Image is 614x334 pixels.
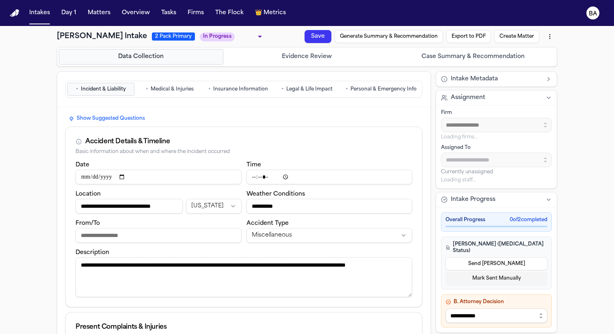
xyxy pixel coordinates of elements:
[441,169,493,175] span: Currently unassigned
[84,6,114,20] button: Matters
[441,153,552,167] input: Assign to staff member
[152,32,195,41] span: 2 Pack Primary
[200,32,235,41] span: In Progress
[441,110,552,116] div: Firm
[335,30,443,43] button: Generate Summary & Recommendation
[158,6,179,20] button: Tasks
[252,6,289,20] button: crownMetrics
[436,91,557,105] button: Assignment
[186,199,241,213] button: Incident state
[136,83,203,96] button: Go to Medical & Injuries
[451,75,498,83] span: Intake Metadata
[451,94,485,102] span: Assignment
[543,29,557,44] button: More actions
[76,191,101,197] label: Location
[76,170,242,184] input: Incident date
[10,9,19,17] img: Finch Logo
[446,30,491,43] button: Export to PDF
[76,250,109,256] label: Description
[273,83,340,96] button: Go to Legal & Life Impact
[451,196,495,204] span: Intake Progress
[76,149,412,155] div: Basic information about when and where the incident occurred
[286,86,333,93] span: Legal & Life Impact
[205,83,272,96] button: Go to Insurance Information
[305,30,331,43] button: Save
[184,6,207,20] button: Firms
[281,85,284,93] span: •
[151,86,194,93] span: Medical & Injuries
[76,322,412,332] div: Present Complaints & Injuries
[441,134,552,140] p: Loading firms...
[436,72,557,86] button: Intake Metadata
[225,49,389,65] button: Go to Evidence Review step
[350,86,417,93] span: Personal & Emergency Info
[246,220,289,226] label: Accident Type
[81,86,126,93] span: Incident & Liability
[57,31,147,42] h1: [PERSON_NAME] Intake
[10,9,19,17] a: Home
[436,192,557,207] button: Intake Progress
[76,162,89,168] label: Date
[208,85,211,93] span: •
[445,299,547,305] h4: B. Attorney Decision
[76,220,100,226] label: From/To
[445,241,547,254] h4: [PERSON_NAME] ([MEDICAL_DATA] Status)
[76,228,242,243] input: From/To destination
[510,217,547,223] span: 0 of 2 completed
[76,85,78,93] span: •
[445,257,547,270] button: Send [PERSON_NAME]
[213,86,268,93] span: Insurance Information
[342,83,420,96] button: Go to Personal & Emergency Info
[346,85,348,93] span: •
[441,177,552,183] p: Loading staff...
[391,49,555,65] button: Go to Case Summary & Recommendation step
[119,6,153,20] button: Overview
[445,272,547,285] button: Mark Sent Manually
[200,31,265,42] div: Update intake status
[246,199,413,213] input: Weather conditions
[441,144,552,151] div: Assigned To
[59,49,555,65] nav: Intake steps
[65,114,148,123] button: Show Suggested Questions
[67,83,134,96] button: Go to Incident & Liability
[58,6,80,20] button: Day 1
[445,217,485,223] span: Overall Progress
[76,257,412,297] textarea: Incident description
[212,6,247,20] button: The Flock
[246,170,413,184] input: Incident time
[59,49,223,65] button: Go to Data Collection step
[146,85,148,93] span: •
[76,199,183,213] input: Incident location
[441,118,552,132] input: Select firm
[246,162,261,168] label: Time
[494,30,539,43] button: Create Matter
[85,137,170,147] div: Accident Details & Timeline
[246,191,305,197] label: Weather Conditions
[26,6,53,20] button: Intakes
